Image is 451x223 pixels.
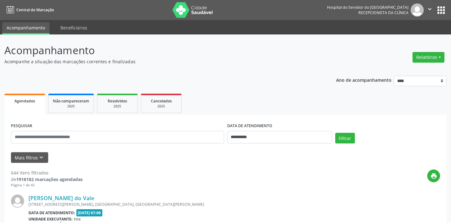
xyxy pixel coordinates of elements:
[28,202,346,207] div: [STREET_ADDRESS][PERSON_NAME], [GEOGRAPHIC_DATA], [GEOGRAPHIC_DATA][PERSON_NAME]
[4,58,314,65] p: Acompanhe a situação das marcações correntes e finalizadas
[426,6,433,13] i: 
[11,169,83,176] div: 644 itens filtrados
[11,194,24,208] img: img
[227,121,272,131] label: DATA DE ATENDIMENTO
[11,121,32,131] label: PESQUISAR
[102,104,133,109] div: 2025
[56,22,92,33] a: Beneficiários
[336,76,392,84] p: Ano de acompanhamento
[53,104,89,109] div: 2025
[146,104,177,109] div: 2025
[335,133,355,143] button: Filtrar
[28,194,94,201] a: [PERSON_NAME] do Vale
[16,176,83,182] strong: 1918182 marcações agendadas
[424,3,436,17] button: 
[28,210,75,215] b: Data de atendimento:
[28,216,73,222] b: Unidade executante:
[327,5,408,10] div: Hospital do Servidor do [GEOGRAPHIC_DATA]
[4,5,54,15] a: Central de Marcação
[76,209,103,216] span: [DATE] 07:00
[430,173,437,179] i: print
[74,216,81,222] span: Hse
[14,98,35,104] span: Agendados
[4,43,314,58] p: Acompanhamento
[11,176,83,183] div: de
[11,152,48,163] button: Mais filtroskeyboard_arrow_down
[2,22,49,34] a: Acompanhamento
[436,5,447,16] button: apps
[16,7,54,13] span: Central de Marcação
[53,98,89,104] span: Não compareceram
[411,3,424,17] img: img
[108,98,127,104] span: Resolvidos
[11,183,83,188] div: Página 1 de 43
[413,52,444,63] button: Relatórios
[38,154,45,161] i: keyboard_arrow_down
[151,98,172,104] span: Cancelados
[358,10,408,15] span: Recepcionista da clínica
[427,169,440,182] button: print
